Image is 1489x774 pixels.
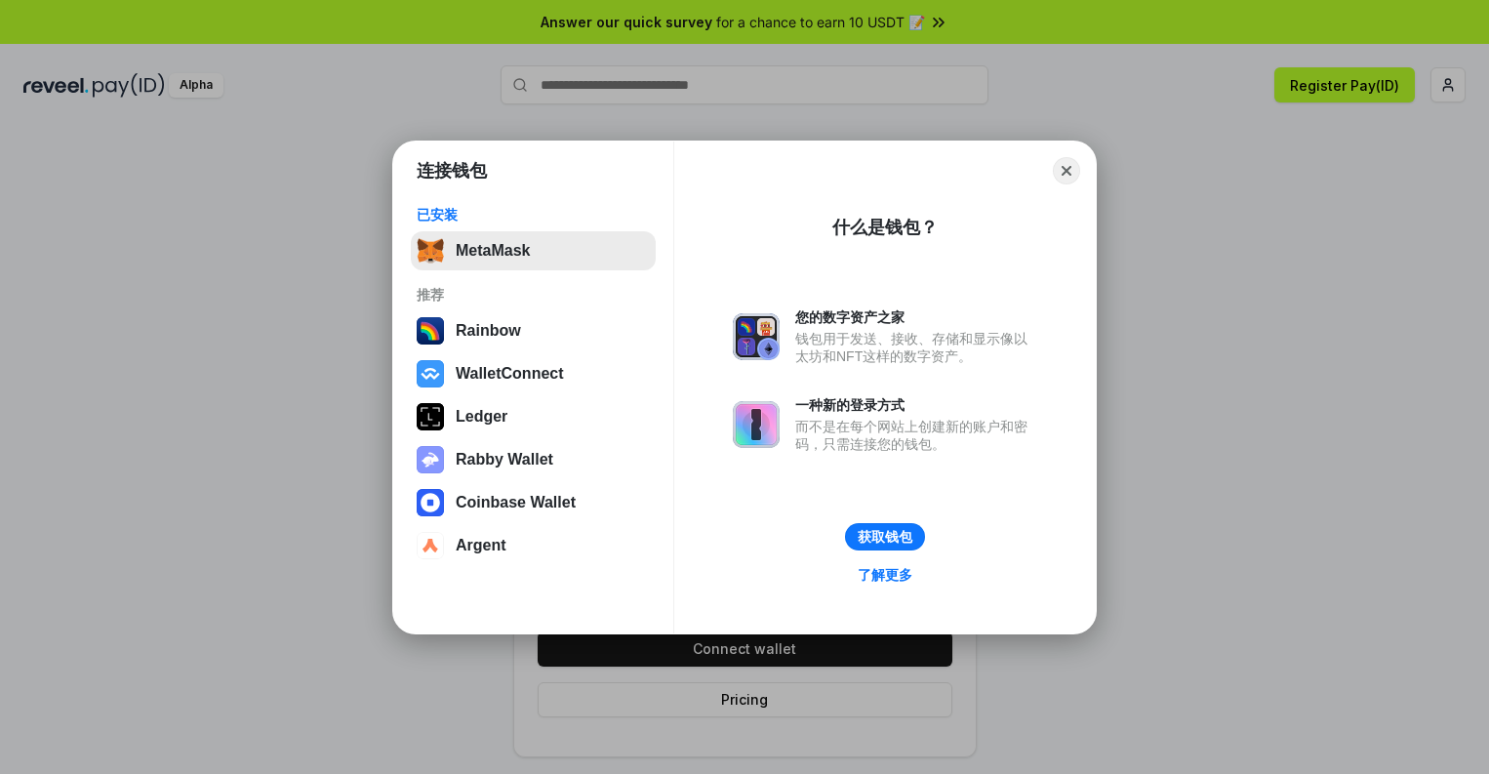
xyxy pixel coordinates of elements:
img: svg+xml,%3Csvg%20width%3D%22120%22%20height%3D%22120%22%20viewBox%3D%220%200%20120%20120%22%20fil... [417,317,444,345]
div: 获取钱包 [858,528,912,546]
button: Coinbase Wallet [411,483,656,522]
h1: 连接钱包 [417,159,487,183]
div: Coinbase Wallet [456,494,576,511]
button: WalletConnect [411,354,656,393]
div: 已安装 [417,206,650,224]
img: svg+xml,%3Csvg%20xmlns%3D%22http%3A%2F%2Fwww.w3.org%2F2000%2Fsvg%22%20width%3D%2228%22%20height%3... [417,403,444,430]
img: svg+xml,%3Csvg%20fill%3D%22none%22%20height%3D%2233%22%20viewBox%3D%220%200%2035%2033%22%20width%... [417,237,444,265]
button: Ledger [411,397,656,436]
div: WalletConnect [456,365,564,383]
div: 钱包用于发送、接收、存储和显示像以太坊和NFT这样的数字资产。 [795,330,1037,365]
button: Rabby Wallet [411,440,656,479]
div: Argent [456,537,506,554]
button: Close [1053,157,1080,184]
div: 您的数字资产之家 [795,308,1037,326]
img: svg+xml,%3Csvg%20xmlns%3D%22http%3A%2F%2Fwww.w3.org%2F2000%2Fsvg%22%20fill%3D%22none%22%20viewBox... [733,313,780,360]
img: svg+xml,%3Csvg%20xmlns%3D%22http%3A%2F%2Fwww.w3.org%2F2000%2Fsvg%22%20fill%3D%22none%22%20viewBox... [733,401,780,448]
img: svg+xml,%3Csvg%20width%3D%2228%22%20height%3D%2228%22%20viewBox%3D%220%200%2028%2028%22%20fill%3D... [417,532,444,559]
div: Rabby Wallet [456,451,553,468]
img: svg+xml,%3Csvg%20width%3D%2228%22%20height%3D%2228%22%20viewBox%3D%220%200%2028%2028%22%20fill%3D... [417,489,444,516]
div: Ledger [456,408,507,426]
button: 获取钱包 [845,523,925,550]
div: 推荐 [417,286,650,304]
div: 而不是在每个网站上创建新的账户和密码，只需连接您的钱包。 [795,418,1037,453]
button: Rainbow [411,311,656,350]
button: MetaMask [411,231,656,270]
button: Argent [411,526,656,565]
div: 一种新的登录方式 [795,396,1037,414]
div: MetaMask [456,242,530,260]
img: svg+xml,%3Csvg%20xmlns%3D%22http%3A%2F%2Fwww.w3.org%2F2000%2Fsvg%22%20fill%3D%22none%22%20viewBox... [417,446,444,473]
div: 什么是钱包？ [832,216,938,239]
div: 了解更多 [858,566,912,584]
a: 了解更多 [846,562,924,588]
img: svg+xml,%3Csvg%20width%3D%2228%22%20height%3D%2228%22%20viewBox%3D%220%200%2028%2028%22%20fill%3D... [417,360,444,387]
div: Rainbow [456,322,521,340]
